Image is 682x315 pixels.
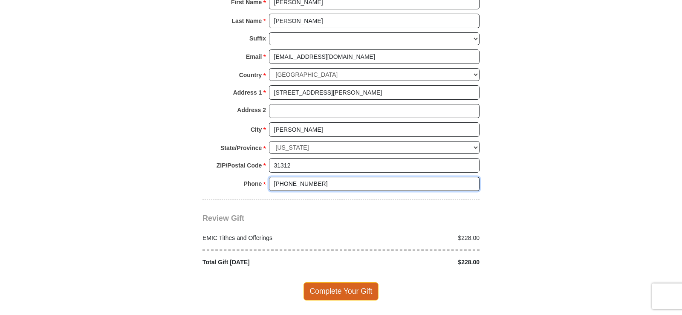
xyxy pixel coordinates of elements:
[217,159,262,171] strong: ZIP/Postal Code
[244,178,262,190] strong: Phone
[202,214,244,223] span: Review Gift
[303,282,379,300] span: Complete Your Gift
[341,258,484,267] div: $228.00
[341,234,484,243] div: $228.00
[198,258,341,267] div: Total Gift [DATE]
[220,142,262,154] strong: State/Province
[239,69,262,81] strong: Country
[198,234,341,243] div: EMIC Tithes and Offerings
[232,15,262,27] strong: Last Name
[249,32,266,44] strong: Suffix
[237,104,266,116] strong: Address 2
[233,87,262,98] strong: Address 1
[246,51,262,63] strong: Email
[251,124,262,136] strong: City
